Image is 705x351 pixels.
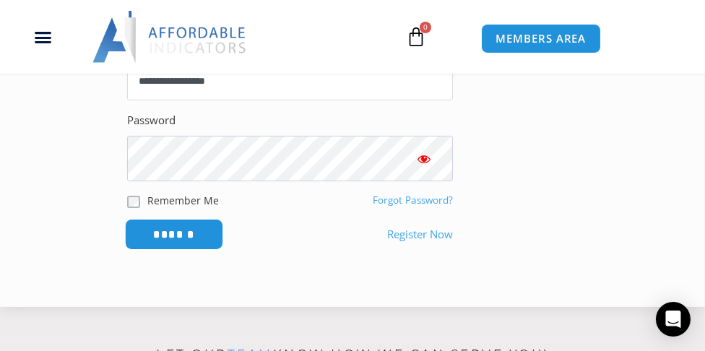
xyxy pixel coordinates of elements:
[373,194,453,207] a: Forgot Password?
[92,11,248,63] img: LogoAI | Affordable Indicators – NinjaTrader
[8,23,78,51] div: Menu Toggle
[384,16,448,58] a: 0
[147,193,219,208] label: Remember Me
[395,136,453,181] button: Show password
[496,33,587,44] span: MEMBERS AREA
[127,110,176,131] label: Password
[387,225,453,245] a: Register Now
[656,302,691,337] div: Open Intercom Messenger
[420,22,431,33] span: 0
[481,24,602,53] a: MEMBERS AREA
